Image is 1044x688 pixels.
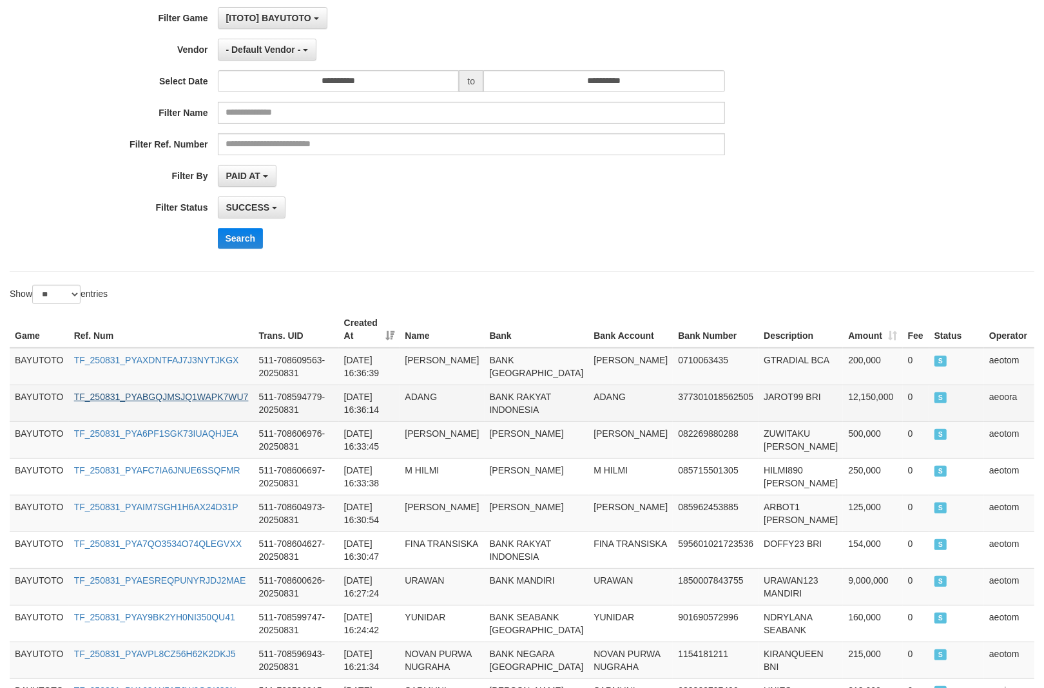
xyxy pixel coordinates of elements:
[218,165,276,187] button: PAID AT
[10,348,69,385] td: BAYUTOTO
[5,5,44,44] button: Open LiveChat chat widget
[485,568,589,605] td: BANK MANDIRI
[32,285,81,304] select: Showentries
[588,495,673,531] td: [PERSON_NAME]
[339,568,400,605] td: [DATE] 16:27:24
[10,385,69,421] td: BAYUTOTO
[934,466,947,477] span: SUCCESS
[485,348,589,385] td: BANK [GEOGRAPHIC_DATA]
[984,385,1034,421] td: aeoora
[339,348,400,385] td: [DATE] 16:36:39
[759,458,843,495] td: HILMI890 [PERSON_NAME]
[984,348,1034,385] td: aeotom
[485,385,589,421] td: BANK RAKYAT INDONESIA
[226,202,270,213] span: SUCCESS
[339,421,400,458] td: [DATE] 16:33:45
[588,568,673,605] td: URAWAN
[339,458,400,495] td: [DATE] 16:33:38
[10,568,69,605] td: BAYUTOTO
[253,421,338,458] td: 511-708606976-20250831
[10,531,69,568] td: BAYUTOTO
[339,311,400,348] th: Created At: activate to sort column ascending
[934,502,947,513] span: SUCCESS
[673,421,759,458] td: 082269880288
[218,228,264,249] button: Search
[903,311,929,348] th: Fee
[253,568,338,605] td: 511-708600626-20250831
[10,642,69,678] td: BAYUTOTO
[10,495,69,531] td: BAYUTOTO
[226,171,260,181] span: PAID AT
[74,649,236,659] a: TF_250831_PYAVPL8CZ56H62K2DKJ5
[74,355,239,365] a: TF_250831_PYAXDNTFAJ7J3NYTJKGX
[903,568,929,605] td: 0
[74,539,242,549] a: TF_250831_PYA7QO3534O74QLEGVXX
[69,311,254,348] th: Ref. Num
[588,421,673,458] td: [PERSON_NAME]
[843,642,902,678] td: 215,000
[673,605,759,642] td: 901690572996
[253,531,338,568] td: 511-708604627-20250831
[400,495,484,531] td: [PERSON_NAME]
[74,575,246,586] a: TF_250831_PYAESREQPUNYRJDJ2MAE
[253,642,338,678] td: 511-708596943-20250831
[218,196,286,218] button: SUCCESS
[253,605,338,642] td: 511-708599747-20250831
[759,568,843,605] td: URAWAN123 MANDIRI
[253,311,338,348] th: Trans. UID
[588,348,673,385] td: [PERSON_NAME]
[673,495,759,531] td: 085962453885
[673,642,759,678] td: 1154181211
[74,502,238,512] a: TF_250831_PYAIM7SGH1H6AX24D31P
[218,7,327,29] button: [ITOTO] BAYUTOTO
[984,421,1034,458] td: aeotom
[588,385,673,421] td: ADANG
[673,458,759,495] td: 085715501305
[843,531,902,568] td: 154,000
[253,458,338,495] td: 511-708606697-20250831
[459,70,483,92] span: to
[984,642,1034,678] td: aeotom
[400,311,484,348] th: Name
[759,385,843,421] td: JAROT99 BRI
[934,429,947,440] span: SUCCESS
[934,356,947,367] span: SUCCESS
[984,568,1034,605] td: aeotom
[74,465,240,475] a: TF_250831_PYAFC7IA6JNUE6SSQFMR
[903,385,929,421] td: 0
[400,458,484,495] td: M HILMI
[339,495,400,531] td: [DATE] 16:30:54
[400,568,484,605] td: URAWAN
[485,495,589,531] td: [PERSON_NAME]
[984,605,1034,642] td: aeotom
[400,421,484,458] td: [PERSON_NAME]
[843,311,902,348] th: Amount: activate to sort column ascending
[759,421,843,458] td: ZUWITAKU [PERSON_NAME]
[843,348,902,385] td: 200,000
[10,458,69,495] td: BAYUTOTO
[903,421,929,458] td: 0
[903,348,929,385] td: 0
[10,285,108,304] label: Show entries
[485,421,589,458] td: [PERSON_NAME]
[984,458,1034,495] td: aeotom
[934,613,947,624] span: SUCCESS
[673,385,759,421] td: 377301018562505
[485,642,589,678] td: BANK NEGARA [GEOGRAPHIC_DATA]
[984,311,1034,348] th: Operator
[903,605,929,642] td: 0
[74,612,235,622] a: TF_250831_PYAY9BK2YH0NI350QU41
[226,44,301,55] span: - Default Vendor -
[903,458,929,495] td: 0
[759,311,843,348] th: Description
[843,605,902,642] td: 160,000
[253,348,338,385] td: 511-708609563-20250831
[759,605,843,642] td: NDRYLANA SEABANK
[339,531,400,568] td: [DATE] 16:30:47
[934,576,947,587] span: SUCCESS
[339,605,400,642] td: [DATE] 16:24:42
[843,385,902,421] td: 12,150,000
[934,649,947,660] span: SUCCESS
[843,568,902,605] td: 9,000,000
[400,642,484,678] td: NOVAN PURWA NUGRAHA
